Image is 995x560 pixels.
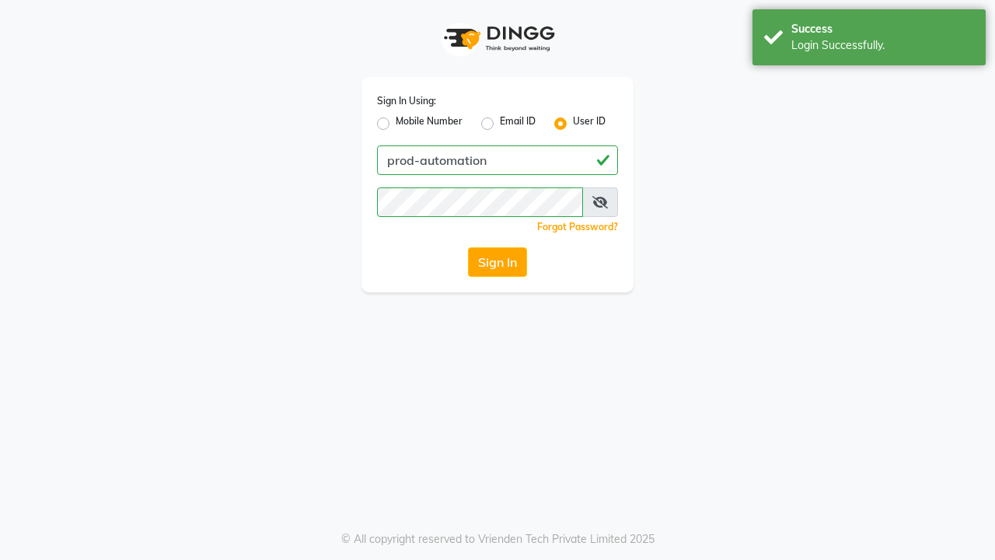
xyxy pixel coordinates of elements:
[791,37,974,54] div: Login Successfully.
[791,21,974,37] div: Success
[435,16,560,61] img: logo1.svg
[500,114,536,133] label: Email ID
[377,94,436,108] label: Sign In Using:
[396,114,463,133] label: Mobile Number
[377,187,583,217] input: Username
[573,114,606,133] label: User ID
[377,145,618,175] input: Username
[468,247,527,277] button: Sign In
[537,221,618,233] a: Forgot Password?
